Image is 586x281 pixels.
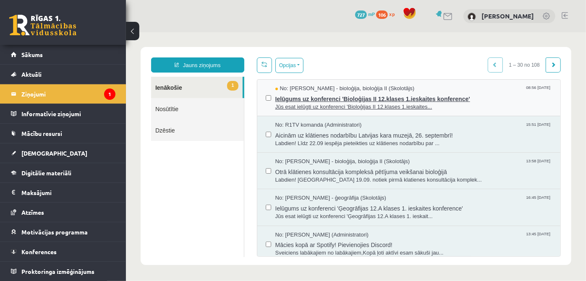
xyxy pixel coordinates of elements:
[149,97,426,107] span: Aicinām uz klātienes nodarbību Latvijas kara muzejā, 26. septembrī!
[355,10,367,19] span: 727
[149,89,426,115] a: No: R1TV komanda (Administratori) 15:51 [DATE] Aicinām uz klātienes nodarbību Latvijas kara muzej...
[398,52,426,59] span: 08:56 [DATE]
[11,183,115,202] a: Maksājumi
[11,242,115,261] a: Konferences
[377,25,420,40] span: 1 – 30 no 108
[11,163,115,182] a: Digitālie materiāli
[25,25,118,40] a: Jauns ziņojums
[398,199,426,205] span: 13:45 [DATE]
[25,87,118,109] a: Dzēstie
[149,162,426,188] a: No: [PERSON_NAME] - ģeogrāfija (Skolotājs) 16:45 [DATE] Ielūgums uz konferenci 'Ģeogrāfijas 12.A ...
[11,262,115,281] a: Proktoringa izmēģinājums
[11,143,115,163] a: [DEMOGRAPHIC_DATA]
[21,208,44,216] span: Atzīmes
[149,206,426,217] span: Mācies kopā ar Spotify! Pievienojies Discord!
[21,183,115,202] legend: Maksājumi
[149,162,260,170] span: No: [PERSON_NAME] - ģeogrāfija (Skolotājs)
[149,26,178,41] button: Opcijas
[21,51,43,58] span: Sākums
[149,125,426,151] a: No: [PERSON_NAME] - bioloģija, bioloģija II (Skolotājs) 13:58 [DATE] Otrā klātienes konsultācija ...
[149,89,236,97] span: No: R1TV komanda (Administratori)
[21,248,57,255] span: Konferences
[11,203,115,222] a: Atzīmes
[11,104,115,123] a: Informatīvie ziņojumi
[25,44,117,66] a: 1Ienākošie
[149,199,426,225] a: No: [PERSON_NAME] (Administratori) 13:45 [DATE] Mācies kopā ar Spotify! Pievienojies Discord! Sve...
[101,49,112,58] span: 1
[9,15,76,36] a: Rīgas 1. Tālmācības vidusskola
[11,124,115,143] a: Mācību resursi
[149,133,426,144] span: Otrā klātienes konsultācija kompleksā pētījuma veikšanai bioloģijā
[149,107,426,115] span: Labdien! Līdz 22.09 iespēja pieteikties uz klātienes nodarbību par ...
[355,10,375,17] a: 727 mP
[21,104,115,123] legend: Informatīvie ziņojumi
[398,89,426,95] span: 15:51 [DATE]
[149,52,426,78] a: No: [PERSON_NAME] - bioloģija, bioloģija II (Skolotājs) 08:56 [DATE] Ielūgums uz konferenci 'Biol...
[368,10,375,17] span: mP
[11,222,115,242] a: Motivācijas programma
[398,162,426,168] span: 16:45 [DATE]
[21,228,88,236] span: Motivācijas programma
[11,84,115,104] a: Ziņojumi1
[481,12,534,20] a: [PERSON_NAME]
[11,45,115,64] a: Sākums
[21,268,94,275] span: Proktoringa izmēģinājums
[389,10,395,17] span: xp
[468,13,476,21] img: Katrīna Krutikova
[21,149,87,157] span: [DEMOGRAPHIC_DATA]
[149,52,289,60] span: No: [PERSON_NAME] - bioloģija, bioloģija II (Skolotājs)
[104,88,115,100] i: 1
[149,180,426,188] span: Jūs esat ielūgti uz konferenci 'Ģeogrāfijas 12.A klases 1. ieskait...
[25,66,118,87] a: Nosūtītie
[398,125,426,132] span: 13:58 [DATE]
[21,84,115,104] legend: Ziņojumi
[376,10,399,17] a: 106 xp
[21,130,62,137] span: Mācību resursi
[149,60,426,71] span: Ielūgums uz konferenci 'Bioloģijas II 12.klases 1.ieskaites konference'
[21,70,42,78] span: Aktuāli
[21,169,71,177] span: Digitālie materiāli
[376,10,388,19] span: 106
[149,71,426,79] span: Jūs esat ielūgti uz konferenci 'Bioloģijas II 12.klases 1.ieskaites...
[11,65,115,84] a: Aktuāli
[149,125,284,133] span: No: [PERSON_NAME] - bioloģija, bioloģija II (Skolotājs)
[149,217,426,225] span: Sveiciens labākajiem no labākajiem,Kopā ļoti aktīvi esam sākuši jau...
[149,144,426,152] span: Labdien! [GEOGRAPHIC_DATA] 19.09. notiek pirmā klatienes konsultācija komplek...
[149,199,243,207] span: No: [PERSON_NAME] (Administratori)
[149,170,426,180] span: Ielūgums uz konferenci 'Ģeogrāfijas 12.A klases 1. ieskaites konference'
